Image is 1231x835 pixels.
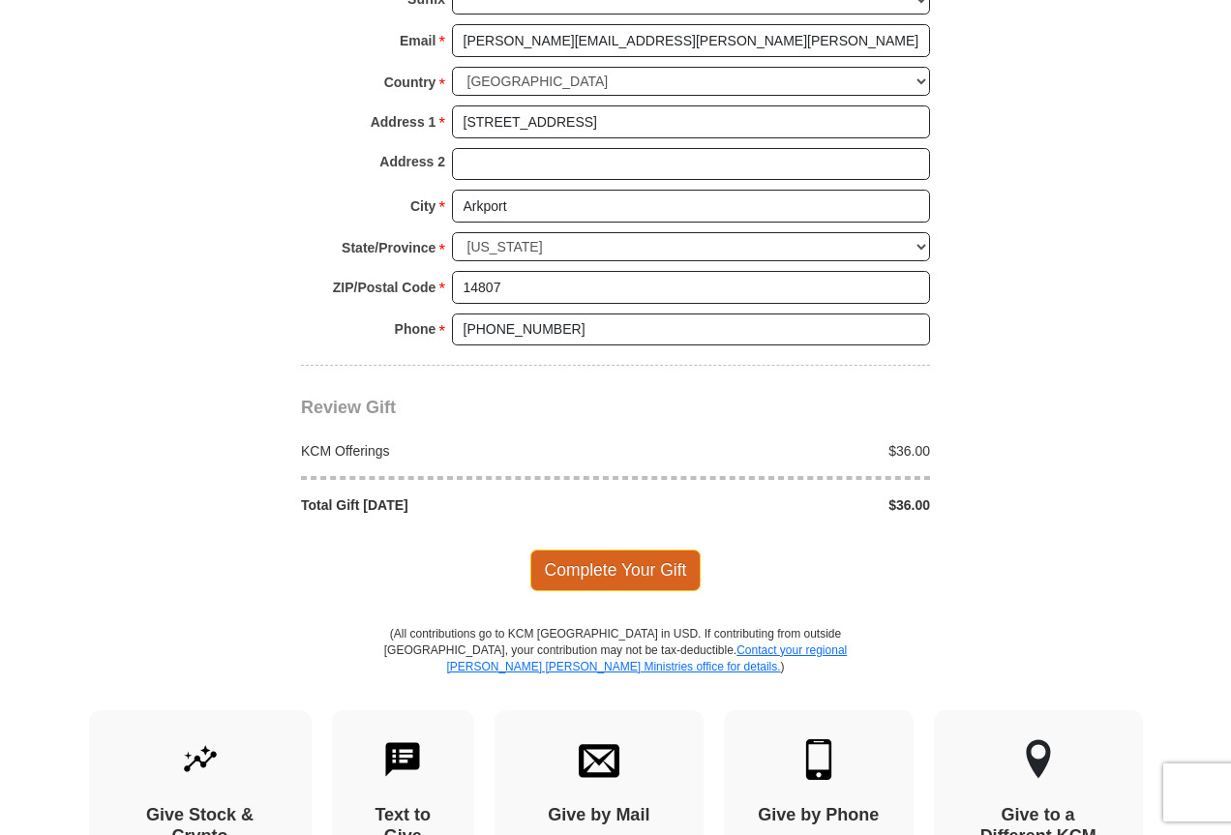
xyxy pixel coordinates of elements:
[615,441,941,461] div: $36.00
[798,739,839,780] img: mobile.svg
[301,398,396,417] span: Review Gift
[395,315,436,343] strong: Phone
[384,69,436,96] strong: Country
[530,550,702,590] span: Complete Your Gift
[371,108,436,135] strong: Address 1
[342,234,435,261] strong: State/Province
[1025,739,1052,780] img: other-region
[382,739,423,780] img: text-to-give.svg
[410,193,435,220] strong: City
[400,27,435,54] strong: Email
[446,643,847,673] a: Contact your regional [PERSON_NAME] [PERSON_NAME] Ministries office for details.
[758,805,880,826] h4: Give by Phone
[379,148,445,175] strong: Address 2
[180,739,221,780] img: give-by-stock.svg
[333,274,436,301] strong: ZIP/Postal Code
[579,739,619,780] img: envelope.svg
[291,441,616,461] div: KCM Offerings
[528,805,670,826] h4: Give by Mail
[291,495,616,515] div: Total Gift [DATE]
[615,495,941,515] div: $36.00
[383,626,848,710] p: (All contributions go to KCM [GEOGRAPHIC_DATA] in USD. If contributing from outside [GEOGRAPHIC_D...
